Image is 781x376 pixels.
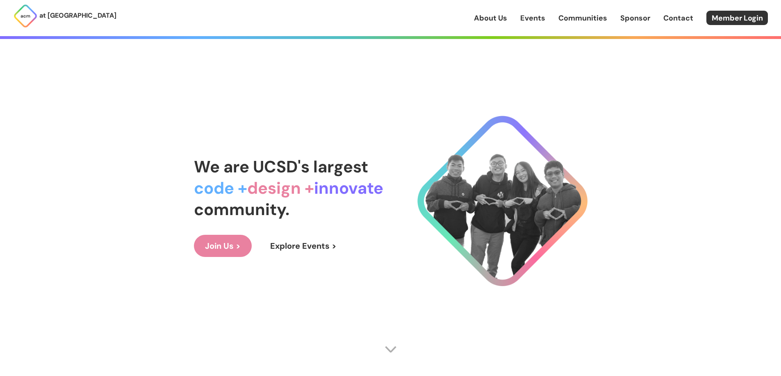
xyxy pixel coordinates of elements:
[13,4,116,28] a: at [GEOGRAPHIC_DATA]
[39,10,116,21] p: at [GEOGRAPHIC_DATA]
[706,11,768,25] a: Member Login
[520,13,545,23] a: Events
[194,235,252,257] a: Join Us >
[194,199,289,220] span: community.
[13,4,38,28] img: ACM Logo
[417,116,587,286] img: Cool Logo
[663,13,693,23] a: Contact
[474,13,507,23] a: About Us
[247,177,314,199] span: design +
[194,156,368,177] span: We are UCSD's largest
[259,235,348,257] a: Explore Events >
[385,343,397,355] img: Scroll Arrow
[558,13,607,23] a: Communities
[194,177,247,199] span: code +
[314,177,383,199] span: innovate
[620,13,650,23] a: Sponsor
